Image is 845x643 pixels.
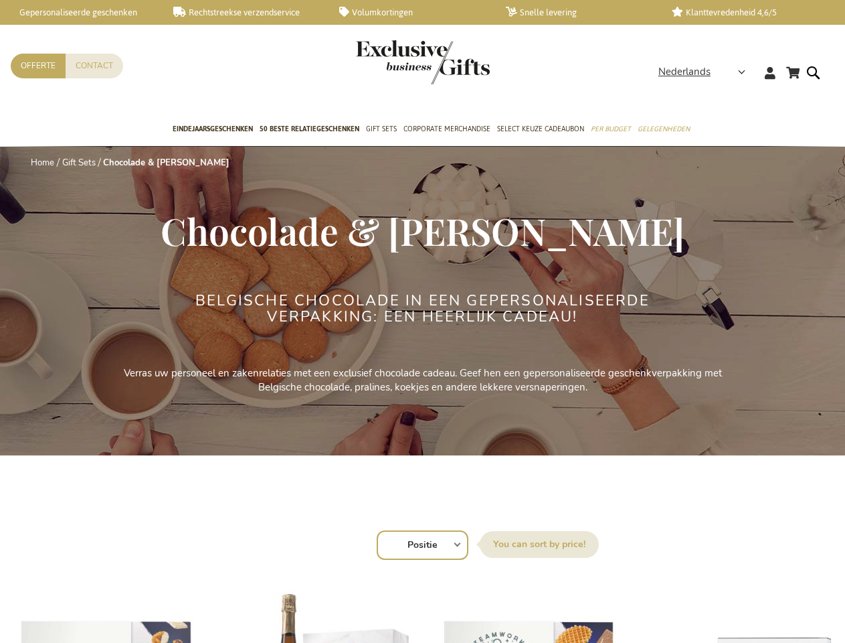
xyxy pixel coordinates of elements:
a: Gift Sets [366,113,397,147]
p: Verras uw personeel en zakenrelaties met een exclusief chocolade cadeau. Geef hen een gepersonali... [122,366,724,395]
span: Corporate Merchandise [403,122,490,136]
a: Gift Sets [62,157,96,169]
a: 50 beste relatiegeschenken [260,113,359,147]
strong: Chocolade & [PERSON_NAME] [103,157,229,169]
span: Chocolade & [PERSON_NAME] [161,206,684,255]
a: Contact [66,54,123,78]
a: Gepersonaliseerde geschenken [7,7,152,18]
a: Volumkortingen [339,7,484,18]
a: Eindejaarsgeschenken [173,113,253,147]
a: Home [31,157,54,169]
span: Gelegenheden [638,122,690,136]
a: Corporate Merchandise [403,113,490,147]
a: Select Keuze Cadeaubon [497,113,584,147]
img: Exclusive Business gifts logo [356,40,490,84]
a: Per Budget [591,113,631,147]
a: store logo [356,40,423,84]
a: Gelegenheden [638,113,690,147]
h2: Belgische chocolade in een gepersonaliseerde verpakking: een heerlijk cadeau! [172,293,674,325]
span: Nederlands [658,64,711,80]
a: Snelle levering [506,7,651,18]
a: Rechtstreekse verzendservice [173,7,318,18]
span: 50 beste relatiegeschenken [260,122,359,136]
label: Sorteer op [480,531,599,558]
a: Klanttevredenheid 4,6/5 [672,7,817,18]
span: Eindejaarsgeschenken [173,122,253,136]
span: Per Budget [591,122,631,136]
span: Select Keuze Cadeaubon [497,122,584,136]
span: Gift Sets [366,122,397,136]
a: Offerte [11,54,66,78]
